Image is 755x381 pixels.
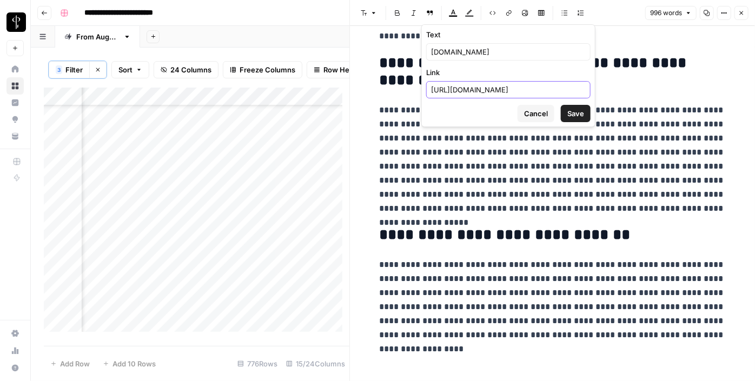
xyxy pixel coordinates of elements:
img: LP Production Workloads Logo [6,12,26,32]
a: Browse [6,77,24,95]
span: Row Height [323,64,362,75]
button: Add Row [44,355,96,372]
button: Row Height [307,61,369,78]
span: Save [567,108,584,119]
input: www.enter-url-here.com [431,84,586,95]
a: Settings [6,325,24,342]
span: Filter [65,64,83,75]
div: 776 Rows [233,355,282,372]
button: Workspace: LP Production Workloads [6,9,24,36]
button: Add 10 Rows [96,355,162,372]
button: 3Filter [49,61,89,78]
button: Freeze Columns [223,61,302,78]
a: Insights [6,94,24,111]
button: 996 words [645,6,697,20]
label: Link [426,67,591,78]
a: Home [6,61,24,78]
span: Freeze Columns [240,64,295,75]
a: Your Data [6,128,24,145]
div: 15/24 Columns [282,355,349,372]
span: Add 10 Rows [112,358,156,369]
div: From [DATE] [76,31,119,42]
button: Save [561,105,591,122]
a: Opportunities [6,111,24,128]
a: Usage [6,342,24,359]
span: Add Row [60,358,90,369]
span: 996 words [650,8,682,18]
a: From [DATE] [55,26,140,48]
label: Text [426,29,591,40]
button: Sort [111,61,149,78]
span: Cancel [524,108,548,119]
input: Type placeholder [431,46,586,57]
button: 24 Columns [154,61,218,78]
button: Cancel [518,105,554,122]
button: Help + Support [6,359,24,377]
span: 24 Columns [170,64,211,75]
span: Sort [118,64,133,75]
div: 3 [56,65,62,74]
span: 3 [57,65,61,74]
